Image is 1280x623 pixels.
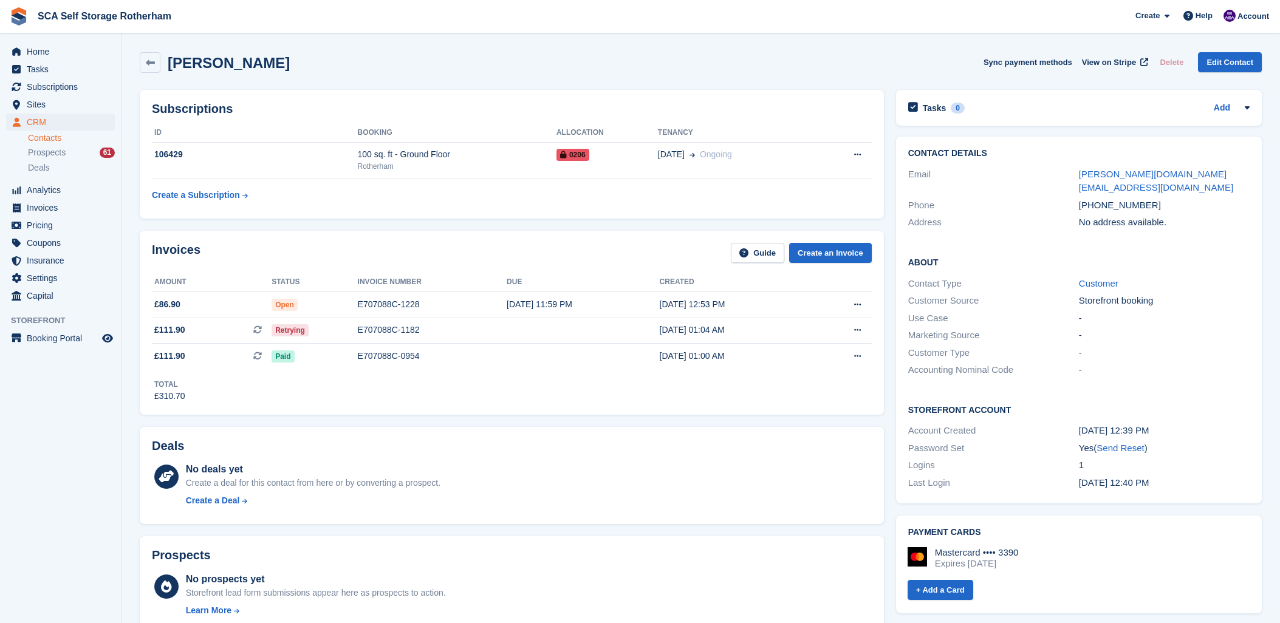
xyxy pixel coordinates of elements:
[154,390,185,403] div: £310.70
[10,7,28,26] img: stora-icon-8386f47178a22dfd0bd8f6a31ec36ba5ce8667c1dd55bd0f319d3a0aa187defe.svg
[1082,56,1136,69] span: View on Stripe
[1097,443,1144,453] a: Send Reset
[660,324,812,336] div: [DATE] 01:04 AM
[27,234,100,251] span: Coupons
[908,277,1079,291] div: Contact Type
[6,217,115,234] a: menu
[186,477,440,489] div: Create a deal for this contact from here or by converting a prospect.
[168,55,290,71] h2: [PERSON_NAME]
[660,298,812,311] div: [DATE] 12:53 PM
[1079,311,1250,325] div: -
[272,299,298,311] span: Open
[6,182,115,199] a: menu
[154,298,180,311] span: £86.90
[1079,278,1118,288] a: Customer
[152,273,272,292] th: Amount
[507,298,659,311] div: [DATE] 11:59 PM
[1196,10,1213,22] span: Help
[186,494,440,507] a: Create a Deal
[1077,52,1151,72] a: View on Stripe
[358,148,556,161] div: 100 sq. ft - Ground Floor
[28,162,115,174] a: Deals
[935,558,1019,569] div: Expires [DATE]
[951,103,965,114] div: 0
[152,123,358,143] th: ID
[27,199,100,216] span: Invoices
[27,43,100,60] span: Home
[186,587,446,599] div: Storefront lead form submissions appear here as prospects to action.
[27,217,100,234] span: Pricing
[1079,441,1250,455] div: Yes
[507,273,659,292] th: Due
[27,182,100,199] span: Analytics
[152,439,184,453] h2: Deals
[27,330,100,347] span: Booking Portal
[152,548,211,562] h2: Prospects
[984,52,1072,72] button: Sync payment methods
[1079,329,1250,342] div: -
[186,604,231,617] div: Learn More
[658,123,817,143] th: Tenancy
[908,216,1079,230] div: Address
[923,103,946,114] h2: Tasks
[660,273,812,292] th: Created
[1093,443,1147,453] span: ( )
[272,273,357,292] th: Status
[358,298,507,311] div: E707088C-1228
[908,256,1250,268] h2: About
[6,252,115,269] a: menu
[28,132,115,144] a: Contacts
[100,331,115,346] a: Preview store
[358,273,507,292] th: Invoice number
[908,441,1079,455] div: Password Set
[908,403,1250,415] h2: Storefront Account
[27,114,100,131] span: CRM
[152,102,872,116] h2: Subscriptions
[1214,101,1230,115] a: Add
[358,324,507,336] div: E707088C-1182
[6,287,115,304] a: menu
[6,234,115,251] a: menu
[11,315,121,327] span: Storefront
[6,96,115,113] a: menu
[186,604,446,617] a: Learn More
[908,424,1079,438] div: Account Created
[152,184,248,206] a: Create a Subscription
[1079,346,1250,360] div: -
[556,123,658,143] th: Allocation
[100,148,115,158] div: 61
[6,330,115,347] a: menu
[731,243,784,263] a: Guide
[908,476,1079,490] div: Last Login
[908,168,1079,195] div: Email
[789,243,872,263] a: Create an Invoice
[908,329,1079,342] div: Marketing Source
[1155,52,1188,72] button: Delete
[154,350,185,363] span: £111.90
[6,114,115,131] a: menu
[1079,458,1250,472] div: 1
[1079,477,1149,488] time: 2025-09-04 11:40:01 UTC
[358,350,507,363] div: E707088C-0954
[27,252,100,269] span: Insurance
[1224,10,1236,22] img: Kelly Neesham
[154,379,185,390] div: Total
[272,350,294,363] span: Paid
[908,458,1079,472] div: Logins
[6,61,115,78] a: menu
[358,123,556,143] th: Booking
[908,547,927,567] img: Mastercard Logo
[935,547,1019,558] div: Mastercard •••• 3390
[6,270,115,287] a: menu
[908,311,1079,325] div: Use Case
[1198,52,1262,72] a: Edit Contact
[152,243,200,263] h2: Invoices
[154,324,185,336] span: £111.90
[556,149,589,161] span: 0206
[1079,294,1250,308] div: Storefront booking
[908,363,1079,377] div: Accounting Nominal Code
[660,350,812,363] div: [DATE] 01:00 AM
[700,149,732,159] span: Ongoing
[908,149,1250,158] h2: Contact Details
[28,147,66,158] span: Prospects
